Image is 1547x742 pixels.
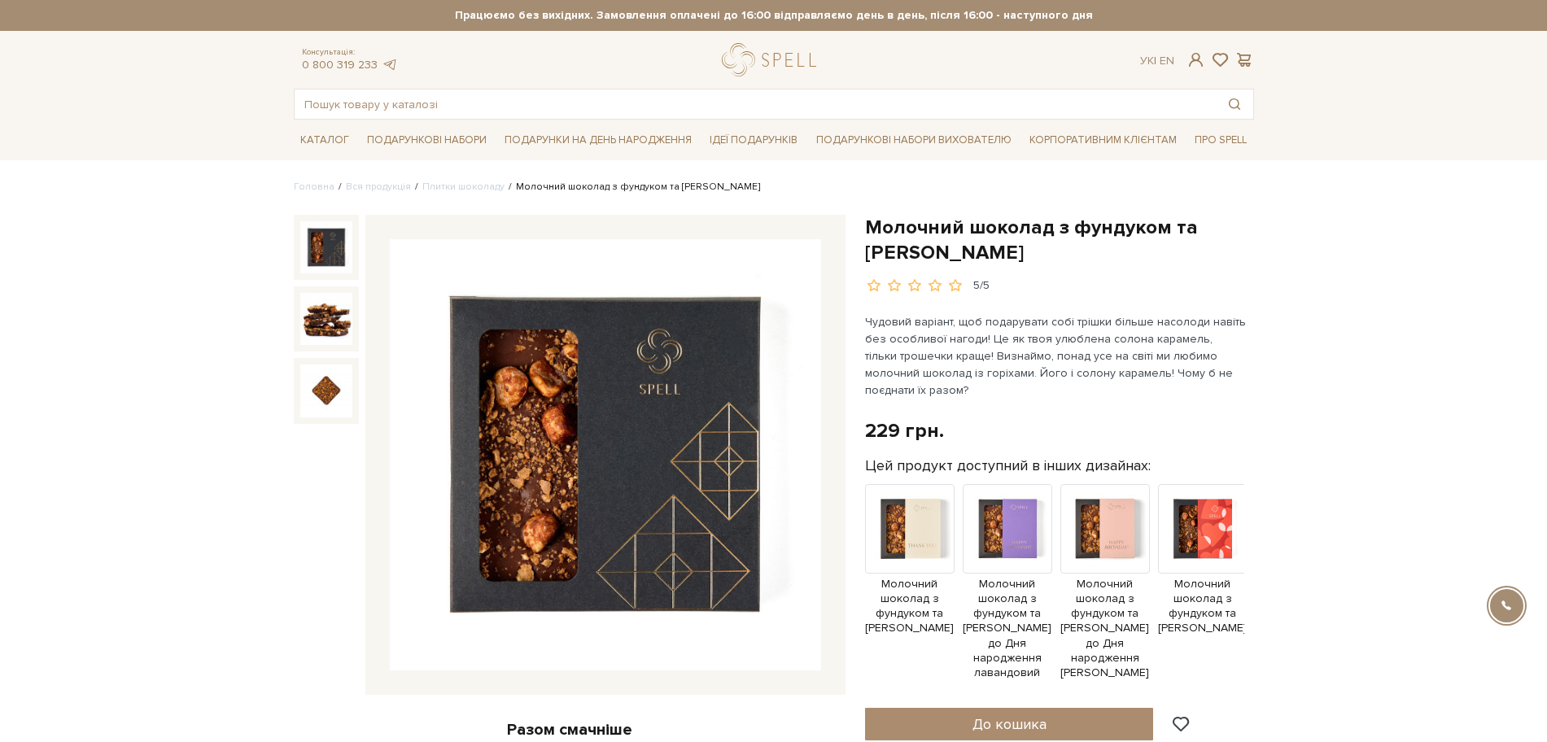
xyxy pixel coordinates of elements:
[1060,484,1150,574] img: Продукт
[302,58,378,72] a: 0 800 319 233
[390,239,821,670] img: Молочний шоколад з фундуком та солоною карамеллю
[703,128,804,153] a: Ідеї подарунків
[1160,54,1174,68] a: En
[963,521,1052,680] a: Молочний шоколад з фундуком та [PERSON_NAME] до Дня народження лавандовий
[722,43,824,76] a: logo
[1060,521,1150,680] a: Молочний шоколад з фундуком та [PERSON_NAME] до Дня народження [PERSON_NAME]
[865,313,1247,399] p: Чудовий варіант, щоб подарувати собі трішки більше насолоди навіть без особливої нагоди! Це як тв...
[1140,54,1174,68] div: Ук
[1158,521,1248,635] a: Молочний шоколад з фундуком та [PERSON_NAME]
[973,278,990,294] div: 5/5
[1158,484,1248,574] img: Продукт
[300,364,352,417] img: Молочний шоколад з фундуком та солоною карамеллю
[963,484,1052,574] img: Продукт
[865,456,1151,475] label: Цей продукт доступний в інших дизайнах:
[972,715,1047,733] span: До кошика
[1216,89,1253,119] button: Пошук товару у каталозі
[865,708,1154,740] button: До кошика
[1060,577,1150,680] span: Молочний шоколад з фундуком та [PERSON_NAME] до Дня народження [PERSON_NAME]
[295,89,1216,119] input: Пошук товару у каталозі
[1154,54,1156,68] span: |
[963,577,1052,680] span: Молочний шоколад з фундуком та [PERSON_NAME] до Дня народження лавандовий
[498,128,698,153] a: Подарунки на День народження
[865,521,955,635] a: Молочний шоколад з фундуком та [PERSON_NAME]
[300,293,352,345] img: Молочний шоколад з фундуком та солоною карамеллю
[1188,128,1253,153] a: Про Spell
[1158,577,1248,636] span: Молочний шоколад з фундуком та [PERSON_NAME]
[505,180,760,194] li: Молочний шоколад з фундуком та [PERSON_NAME]
[865,577,955,636] span: Молочний шоколад з фундуком та [PERSON_NAME]
[810,126,1018,154] a: Подарункові набори вихователю
[294,181,334,193] a: Головна
[300,221,352,273] img: Молочний шоколад з фундуком та солоною карамеллю
[294,8,1254,23] strong: Працюємо без вихідних. Замовлення оплачені до 16:00 відправляємо день в день, після 16:00 - насту...
[865,484,955,574] img: Продукт
[302,47,398,58] span: Консультація:
[1023,126,1183,154] a: Корпоративним клієнтам
[382,58,398,72] a: telegram
[361,128,493,153] a: Подарункові набори
[865,215,1254,265] h1: Молочний шоколад з фундуком та [PERSON_NAME]
[294,128,356,153] a: Каталог
[294,719,846,740] div: Разом смачніше
[865,418,944,443] div: 229 грн.
[346,181,411,193] a: Вся продукція
[422,181,505,193] a: Плитки шоколаду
